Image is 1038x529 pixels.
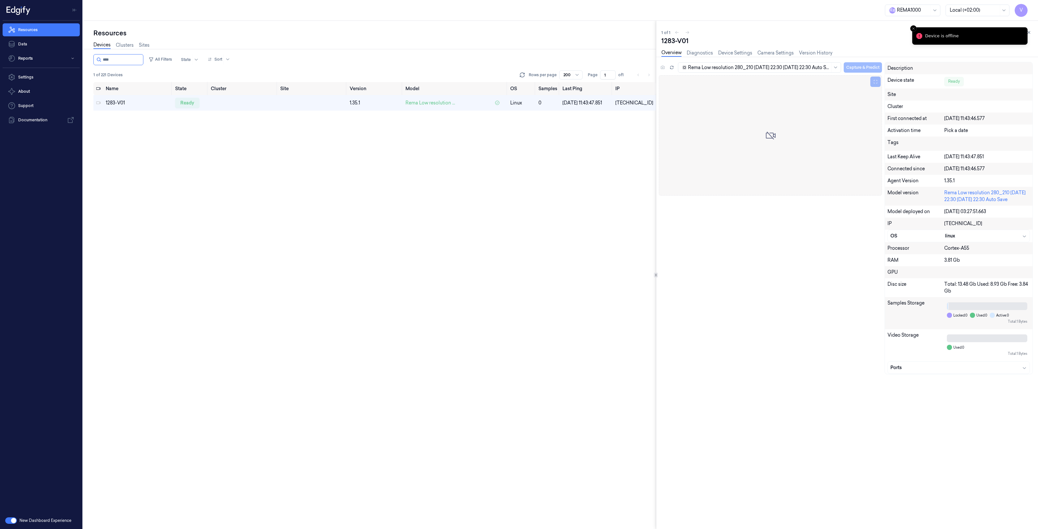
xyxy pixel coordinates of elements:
[508,82,536,95] th: OS
[953,313,967,318] span: Locked: 0
[536,82,560,95] th: Samples
[347,82,403,95] th: Version
[887,281,945,295] div: Disc size
[953,345,964,350] span: Used: 0
[529,72,557,78] p: Rows per page
[173,82,208,95] th: State
[278,82,347,95] th: Site
[887,127,945,134] div: Activation time
[947,351,1027,356] div: Total: 1 Bytes
[3,23,80,36] a: Resources
[618,72,629,78] span: of 1
[887,208,945,215] div: Model deployed on
[1015,4,1028,17] button: V
[890,233,945,239] div: OS
[887,257,945,264] div: RAM
[887,300,945,327] div: Samples Storage
[996,313,1009,318] span: Active: 0
[799,50,832,56] a: Version History
[93,29,656,38] div: Resources
[944,115,1030,122] div: [DATE] 11:43:46.577
[615,100,653,106] div: [TECHNICAL_ID]
[944,189,1030,203] div: Rema Low resolution 280_210 [DATE] 22:30 [DATE] 22:30 Auto Save
[403,82,508,95] th: Model
[538,100,557,106] div: 0
[976,313,987,318] span: Used: 0
[103,82,173,95] th: Name
[887,245,945,252] div: Processor
[3,71,80,84] a: Settings
[944,257,1030,264] div: 3.81 Gb
[175,98,199,108] div: ready
[890,364,1027,371] div: Ports
[887,153,945,160] div: Last Keep Alive
[560,82,613,95] th: Last Ping
[634,70,653,79] nav: pagination
[661,36,1033,45] div: 1283-V01
[887,77,945,86] div: Device state
[887,165,945,172] div: Connected since
[944,153,1030,160] div: [DATE] 11:43:47.851
[888,362,1030,374] button: Ports
[208,82,278,95] th: Cluster
[887,65,945,72] div: Description
[944,281,1030,295] div: Total: 13.48 Gb Used: 8.93 Gb Free: 3.84 Gb
[945,233,1027,239] div: linux
[3,85,80,98] button: About
[116,42,134,49] a: Clusters
[944,127,968,133] span: Pick a date
[93,42,111,49] a: Devices
[944,77,964,86] div: Ready
[93,72,123,78] span: 1 of 221 Devices
[887,103,1030,110] div: Cluster
[3,52,80,65] button: Reports
[3,114,80,126] a: Documentation
[405,100,455,106] span: Rema Low resolution ...
[3,38,80,51] a: Data
[944,208,1030,215] div: [DATE] 03:27:51.663
[588,72,597,78] span: Page
[888,230,1030,242] button: OSlinux
[106,100,170,106] div: 1283-V01
[887,189,945,203] div: Model version
[718,50,752,56] a: Device Settings
[887,177,945,184] div: Agent Version
[69,5,80,15] button: Toggle Navigation
[661,30,670,35] span: 1 of 1
[887,91,1030,98] div: Site
[350,100,400,106] div: 1.35.1
[944,220,1030,227] div: [TECHNICAL_ID]
[661,49,682,57] a: Overview
[944,177,1030,184] div: 1.35.1
[910,25,917,32] button: Close toast
[139,42,150,49] a: Sites
[757,50,794,56] a: Camera Settings
[613,82,656,95] th: IP
[3,99,80,112] a: Support
[889,7,896,14] span: R e
[944,245,1030,252] div: Cortex-A55
[687,50,713,56] a: Diagnostics
[947,319,1027,324] div: Total: 1 Bytes
[887,115,945,122] div: First connected at
[887,269,1030,276] div: GPU
[887,332,945,359] div: Video Storage
[944,165,1030,172] div: [DATE] 11:43:46.577
[887,220,945,227] div: IP
[887,139,945,148] div: Tags
[146,54,175,65] button: All Filters
[562,100,610,106] div: [DATE] 11:43:47.851
[925,33,959,39] div: Device is offline
[510,100,533,106] p: linux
